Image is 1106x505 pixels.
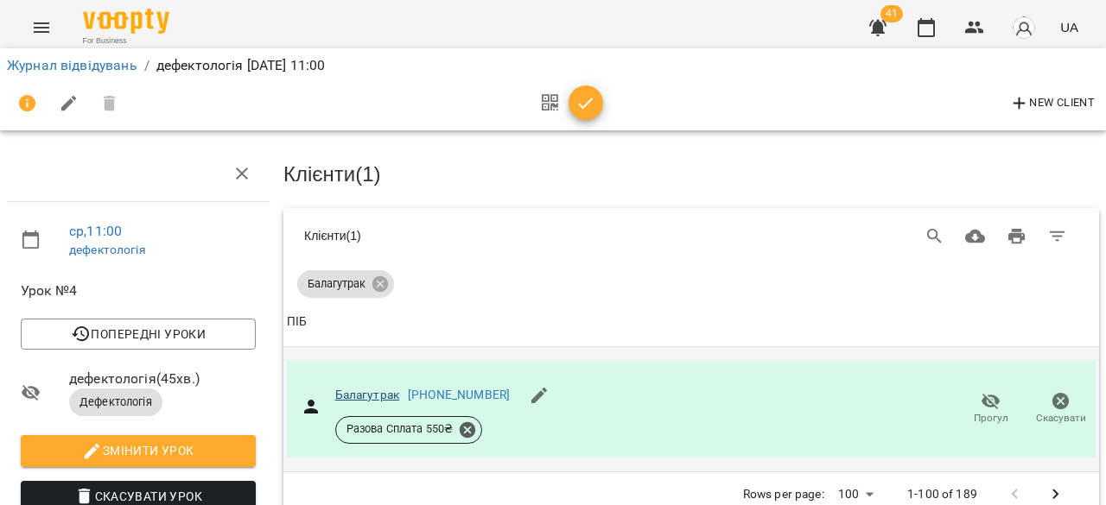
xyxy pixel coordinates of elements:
[83,9,169,34] img: Voopty Logo
[408,388,510,401] a: [PHONE_NUMBER]
[287,312,1096,332] span: ПІБ
[956,385,1026,433] button: Прогул
[7,57,137,73] a: Журнал відвідувань
[1036,411,1086,426] span: Скасувати
[743,486,824,503] p: Rows per page:
[287,312,307,332] div: Sort
[297,276,376,292] span: Балагутрак
[69,243,146,256] a: дефектологія
[1005,90,1099,117] button: New Client
[1053,11,1085,43] button: UA
[21,435,256,466] button: Змінити урок
[907,486,977,503] p: 1-100 of 189
[914,216,956,257] button: Search
[1026,385,1096,433] button: Скасувати
[21,319,256,350] button: Попередні уроки
[69,369,256,389] span: дефектологія ( 45 хв. )
[83,35,169,47] span: For Business
[7,55,1099,76] nav: breadcrumb
[1060,18,1078,36] span: UA
[1012,16,1036,40] img: avatar_s.png
[283,163,1099,186] h3: Клієнти ( 1 )
[955,216,996,257] button: Завантажити CSV
[287,312,307,332] div: ПІБ
[974,411,1008,426] span: Прогул
[156,55,326,76] p: дефектологія [DATE] 11:00
[880,5,903,22] span: 41
[69,223,122,239] a: ср , 11:00
[1009,93,1095,114] span: New Client
[1037,216,1078,257] button: Фільтр
[69,395,162,410] span: Дефектологія
[297,270,394,298] div: Балагутрак
[996,216,1038,257] button: Друк
[304,227,638,244] div: Клієнти ( 1 )
[21,7,62,48] button: Menu
[35,324,242,344] span: Попередні уроки
[21,281,256,301] span: Урок №4
[283,208,1099,263] div: Table Toolbar
[335,388,399,401] a: Балагутрак
[336,421,464,437] span: Разова Сплата 550 ₴
[335,416,483,444] div: Разова Сплата 550₴
[144,55,149,76] li: /
[35,440,242,461] span: Змінити урок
